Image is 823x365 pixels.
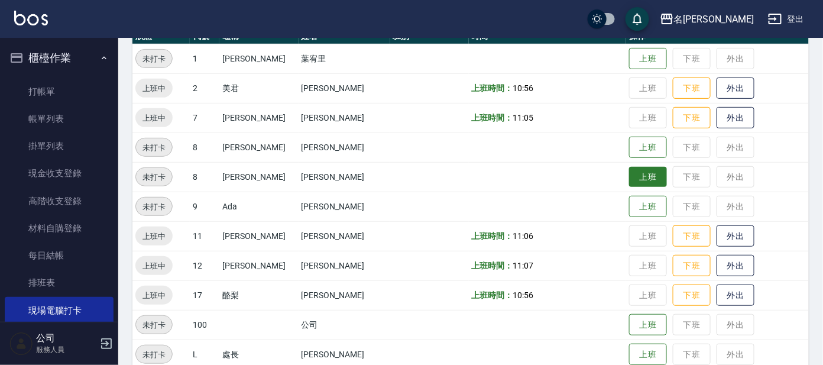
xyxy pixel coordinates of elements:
[629,167,667,188] button: 上班
[136,319,172,331] span: 未打卡
[136,53,172,65] span: 未打卡
[513,261,534,270] span: 11:07
[629,48,667,70] button: 上班
[5,78,114,105] a: 打帳單
[472,83,513,93] b: 上班時間：
[219,73,298,103] td: 美君
[674,12,754,27] div: 名[PERSON_NAME]
[5,133,114,160] a: 掛單列表
[135,260,173,272] span: 上班中
[190,192,219,221] td: 9
[299,221,390,251] td: [PERSON_NAME]
[135,230,173,243] span: 上班中
[299,44,390,73] td: 葉宥里
[299,251,390,280] td: [PERSON_NAME]
[513,83,534,93] span: 10:56
[626,7,649,31] button: save
[629,196,667,218] button: 上班
[629,137,667,159] button: 上班
[136,171,172,183] span: 未打卡
[135,289,173,302] span: 上班中
[190,310,219,340] td: 100
[190,162,219,192] td: 8
[9,332,33,356] img: Person
[135,112,173,124] span: 上班中
[219,251,298,280] td: [PERSON_NAME]
[717,225,754,247] button: 外出
[14,11,48,25] img: Logo
[5,105,114,133] a: 帳單列表
[219,44,298,73] td: [PERSON_NAME]
[219,192,298,221] td: Ada
[136,141,172,154] span: 未打卡
[299,310,390,340] td: 公司
[673,285,711,306] button: 下班
[629,314,667,336] button: 上班
[655,7,759,31] button: 名[PERSON_NAME]
[219,221,298,251] td: [PERSON_NAME]
[5,160,114,187] a: 現金收支登錄
[5,242,114,269] a: 每日結帳
[219,133,298,162] td: [PERSON_NAME]
[673,225,711,247] button: 下班
[513,113,534,122] span: 11:05
[190,221,219,251] td: 11
[219,162,298,192] td: [PERSON_NAME]
[190,73,219,103] td: 2
[190,133,219,162] td: 8
[717,285,754,306] button: 外出
[717,255,754,277] button: 外出
[219,103,298,133] td: [PERSON_NAME]
[5,43,114,73] button: 櫃檯作業
[135,82,173,95] span: 上班中
[472,261,513,270] b: 上班時間：
[299,280,390,310] td: [PERSON_NAME]
[513,290,534,300] span: 10:56
[5,188,114,215] a: 高階收支登錄
[299,73,390,103] td: [PERSON_NAME]
[190,44,219,73] td: 1
[299,103,390,133] td: [PERSON_NAME]
[513,231,534,241] span: 11:06
[673,255,711,277] button: 下班
[717,77,754,99] button: 外出
[190,280,219,310] td: 17
[36,344,96,355] p: 服務人員
[472,231,513,241] b: 上班時間：
[219,280,298,310] td: 酪梨
[190,103,219,133] td: 7
[299,133,390,162] td: [PERSON_NAME]
[673,77,711,99] button: 下班
[717,107,754,129] button: 外出
[299,162,390,192] td: [PERSON_NAME]
[136,348,172,361] span: 未打卡
[5,297,114,324] a: 現場電腦打卡
[673,107,711,129] button: 下班
[36,332,96,344] h5: 公司
[136,201,172,213] span: 未打卡
[299,192,390,221] td: [PERSON_NAME]
[5,269,114,296] a: 排班表
[5,215,114,242] a: 材料自購登錄
[472,113,513,122] b: 上班時間：
[763,8,809,30] button: 登出
[190,251,219,280] td: 12
[472,290,513,300] b: 上班時間：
